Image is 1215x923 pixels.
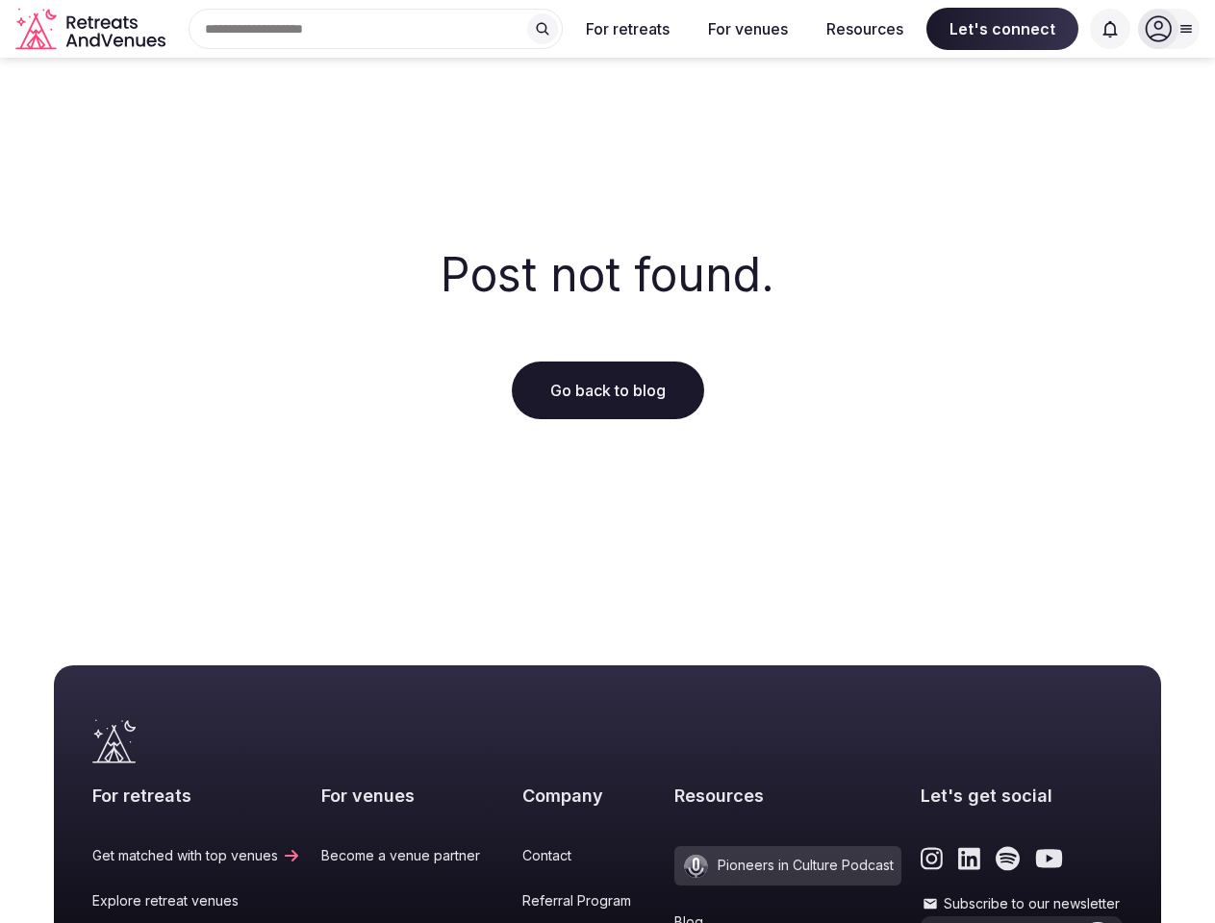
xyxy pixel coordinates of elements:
a: Link to the retreats and venues LinkedIn page [958,846,980,871]
h2: For venues [321,784,503,808]
h2: Let's get social [921,784,1123,808]
a: Get matched with top venues [92,846,301,865]
a: Explore retreat venues [92,891,301,911]
button: For retreats [570,8,685,50]
a: Become a venue partner [321,846,503,865]
span: Let's connect [926,8,1078,50]
h2: Resources [674,784,901,808]
svg: Retreats and Venues company logo [15,8,169,51]
a: Referral Program [522,891,654,911]
a: Link to the retreats and venues Instagram page [921,846,943,871]
a: Contact [522,846,654,865]
a: Link to the retreats and venues Spotify page [996,846,1020,871]
h2: Post not found. [441,242,774,307]
a: Visit the homepage [92,719,136,763]
h2: For retreats [92,784,301,808]
a: Link to the retreats and venues Youtube page [1035,846,1063,871]
button: For venues [693,8,803,50]
a: Go back to blog [512,362,704,419]
label: Subscribe to our newsletter [921,894,1123,913]
a: Pioneers in Culture Podcast [674,846,901,886]
a: Visit the homepage [15,8,169,51]
h2: Company [522,784,654,808]
button: Resources [811,8,919,50]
